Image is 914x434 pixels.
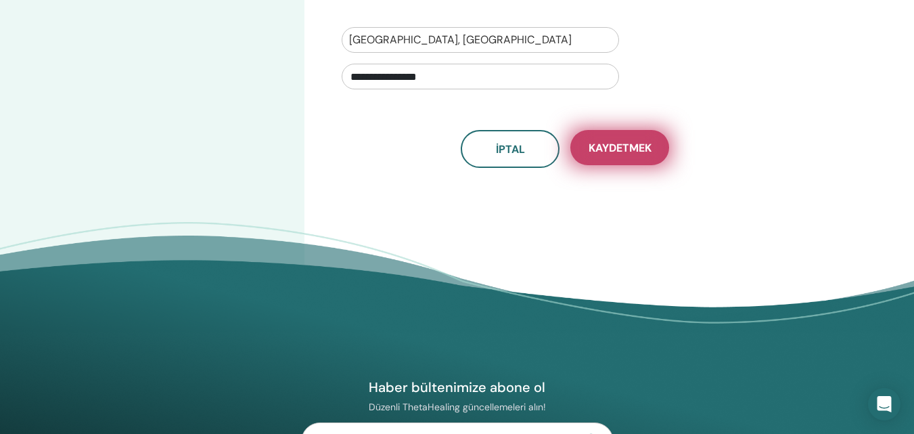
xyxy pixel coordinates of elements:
[461,130,559,168] a: İptal
[570,130,669,165] button: Kaydetmek
[301,378,614,396] h4: Haber bültenimize abone ol
[868,388,900,420] div: Open Intercom Messenger
[589,141,652,155] span: Kaydetmek
[496,142,525,156] span: İptal
[301,401,614,413] p: Düzenli ThetaHealing güncellemeleri alın!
